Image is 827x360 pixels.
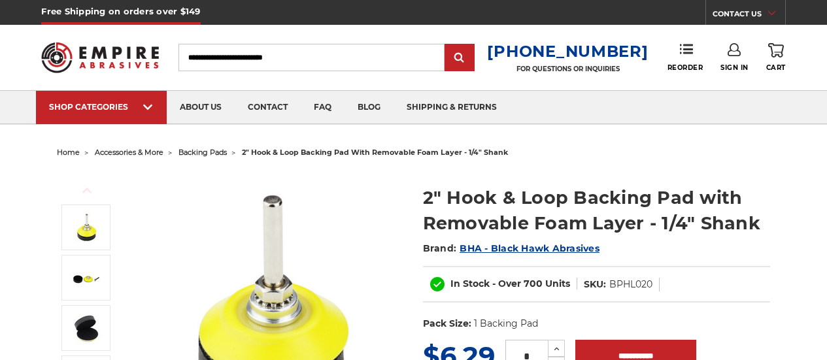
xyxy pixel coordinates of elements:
a: BHA - Black Hawk Abrasives [460,242,599,254]
dt: SKU: [584,278,606,291]
a: blog [345,91,394,124]
div: SHOP CATEGORIES [49,102,154,112]
img: Close-up of a 2-inch hook and loop sanding pad with foam layer peeled back, revealing the durable... [70,312,103,344]
dt: Pack Size: [423,317,471,331]
span: Cart [766,63,786,72]
a: contact [235,91,301,124]
a: [PHONE_NUMBER] [487,42,648,61]
h1: 2" Hook & Loop Backing Pad with Removable Foam Layer - 1/4" Shank [423,185,770,236]
img: Empire Abrasives [41,35,158,80]
a: backing pads [178,148,227,157]
p: FOR QUESTIONS OR INQUIRIES [487,65,648,73]
a: shipping & returns [394,91,510,124]
dd: BPHL020 [609,278,652,291]
span: Units [545,278,570,289]
a: about us [167,91,235,124]
dd: 1 Backing Pad [474,317,538,331]
a: faq [301,91,345,124]
span: 2" hook & loop backing pad with removable foam layer - 1/4" shank [242,148,508,157]
img: 2-inch yellow sanding pad with black foam layer and versatile 1/4-inch shank/spindle for precisio... [70,211,103,244]
span: Sign In [720,63,749,72]
span: - Over [492,278,521,289]
a: Cart [766,43,786,72]
span: Reorder [667,63,703,72]
a: home [57,148,80,157]
a: CONTACT US [713,7,785,25]
span: In Stock [450,278,490,289]
a: Reorder [667,43,703,71]
span: Brand: [423,242,457,254]
span: 700 [524,278,543,289]
a: accessories & more [95,148,163,157]
img: 2-inch sanding pad disassembled into foam layer, hook and loop plate, and 1/4-inch arbor for cust... [70,261,103,294]
button: Previous [71,176,103,205]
